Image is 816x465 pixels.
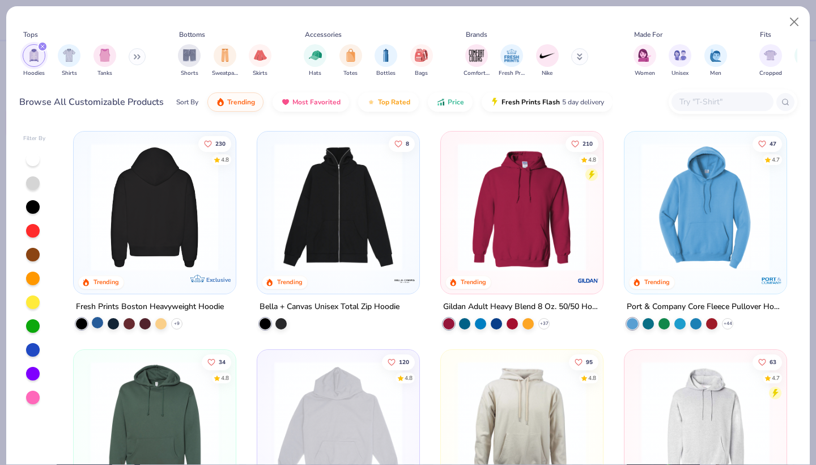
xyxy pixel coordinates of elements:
[304,44,326,78] button: filter button
[23,44,45,78] div: filter for Hoodies
[503,47,520,64] img: Fresh Prints Image
[410,44,433,78] div: filter for Bags
[415,49,427,62] img: Bags Image
[482,92,613,112] button: Fresh Prints Flash5 day delivery
[674,49,687,62] img: Unisex Image
[93,44,116,78] div: filter for Tanks
[759,44,782,78] button: filter button
[97,69,112,78] span: Tanks
[207,92,263,112] button: Trending
[466,29,487,40] div: Brands
[178,44,201,78] div: filter for Shorts
[586,359,593,365] span: 95
[176,97,198,107] div: Sort By
[249,44,271,78] div: filter for Skirts
[539,47,556,64] img: Nike Image
[23,69,45,78] span: Hoodies
[19,95,164,109] div: Browse All Customizable Products
[760,29,771,40] div: Fits
[536,44,559,78] button: filter button
[635,69,655,78] span: Women
[339,44,362,78] div: filter for Totes
[710,69,721,78] span: Men
[206,276,231,284] span: Exclusive
[415,69,428,78] span: Bags
[393,269,416,292] img: Bella + Canvas logo
[399,359,409,365] span: 120
[179,29,205,40] div: Bottoms
[764,49,777,62] img: Cropped Image
[183,49,196,62] img: Shorts Image
[178,44,201,78] button: filter button
[636,143,775,271] img: 1593a31c-dba5-4ff5-97bf-ef7c6ca295f9
[382,354,415,370] button: Like
[216,141,226,146] span: 230
[634,29,662,40] div: Made For
[704,44,727,78] div: filter for Men
[219,359,226,365] span: 34
[542,69,552,78] span: Nike
[669,44,691,78] button: filter button
[448,98,464,107] span: Price
[358,92,419,112] button: Top Rated
[499,44,525,78] button: filter button
[577,269,600,292] img: Gildan logo
[62,69,77,78] span: Shirts
[222,155,229,164] div: 4.8
[212,69,238,78] span: Sweatpants
[309,49,322,62] img: Hats Image
[23,134,46,143] div: Filter By
[380,49,392,62] img: Bottles Image
[367,98,376,107] img: TopRated.gif
[181,69,198,78] span: Shorts
[202,354,232,370] button: Like
[304,44,326,78] div: filter for Hats
[269,143,408,271] img: b1a53f37-890a-4b9a-8962-a1b7c70e022e
[63,49,76,62] img: Shirts Image
[260,300,399,314] div: Bella + Canvas Unisex Total Zip Hoodie
[99,49,111,62] img: Tanks Image
[93,44,116,78] button: filter button
[770,141,776,146] span: 47
[588,374,596,382] div: 4.8
[405,374,413,382] div: 4.8
[638,49,651,62] img: Women Image
[770,359,776,365] span: 63
[227,98,255,107] span: Trending
[292,98,341,107] span: Most Favorited
[678,95,766,108] input: Try "T-Shirt"
[253,69,267,78] span: Skirts
[305,29,342,40] div: Accessories
[634,44,656,78] div: filter for Women
[249,44,271,78] button: filter button
[569,354,598,370] button: Like
[583,141,593,146] span: 210
[772,155,780,164] div: 4.7
[562,96,604,109] span: 5 day delivery
[499,69,525,78] span: Fresh Prints
[309,69,321,78] span: Hats
[464,44,490,78] button: filter button
[588,155,596,164] div: 4.8
[85,143,224,271] img: d4a37e75-5f2b-4aef-9a6e-23330c63bbc0
[375,44,397,78] button: filter button
[216,98,225,107] img: trending.gif
[76,300,224,314] div: Fresh Prints Boston Heavyweight Hoodie
[58,44,80,78] div: filter for Shirts
[490,98,499,107] img: flash.gif
[501,98,560,107] span: Fresh Prints Flash
[28,49,40,62] img: Hoodies Image
[174,320,180,327] span: + 9
[406,141,409,146] span: 8
[222,374,229,382] div: 4.8
[669,44,691,78] div: filter for Unisex
[464,69,490,78] span: Comfort Colors
[378,98,410,107] span: Top Rated
[784,11,805,33] button: Close
[254,49,267,62] img: Skirts Image
[452,143,592,271] img: 01756b78-01f6-4cc6-8d8a-3c30c1a0c8ac
[499,44,525,78] div: filter for Fresh Prints
[219,49,231,62] img: Sweatpants Image
[58,44,80,78] button: filter button
[23,44,45,78] button: filter button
